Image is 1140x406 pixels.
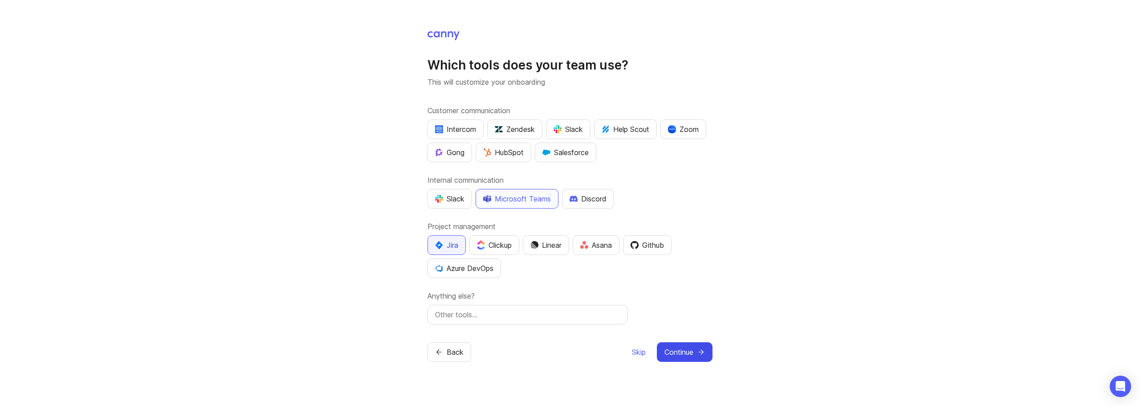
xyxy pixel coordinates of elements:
button: Microsoft Teams [476,189,558,209]
img: YKcwp4sHBXAAAAAElFTkSuQmCC [435,264,443,272]
button: Zoom [660,119,706,139]
input: Other tools… [435,309,620,320]
div: Slack [435,193,464,204]
img: D0GypeOpROL5AAAAAElFTkSuQmCC [483,195,491,202]
div: Jira [435,240,458,250]
img: kV1LT1TqjqNHPtRK7+FoaplE1qRq1yqhg056Z8K5Oc6xxgIuf0oNQ9LelJqbcyPisAf0C9LDpX5UIuAAAAAElFTkSuQmCC [602,125,610,133]
img: 0D3hMmx1Qy4j6AAAAAElFTkSuQmCC [631,241,639,249]
img: j83v6vj1tgY2AAAAABJRU5ErkJggg== [477,240,485,250]
img: GKxMRLiRsgdWqxrdBeWfGK5kaZ2alx1WifDSa2kSTsK6wyJURKhUuPoQRYzjholVGzT2A2owx2gHwZoyZHHCYJ8YNOAZj3DSg... [542,148,550,156]
button: Zendesk [487,119,542,139]
div: Salesforce [542,147,589,158]
div: HubSpot [483,147,524,158]
button: Clickup [469,235,519,255]
div: Discord [570,193,607,204]
div: Open Intercom Messenger [1110,376,1131,397]
button: Help Scout [594,119,657,139]
label: Customer communication [427,105,712,116]
button: Intercom [427,119,484,139]
div: Azure DevOps [435,263,493,274]
div: Help Scout [602,124,649,135]
img: Rf5nOJ4Qh9Y9HAAAAAElFTkSuQmCC [580,241,588,249]
span: Skip [632,347,646,357]
label: Project management [427,221,712,232]
img: Canny Home [427,31,460,40]
div: Zoom [668,124,699,135]
div: Intercom [435,124,476,135]
button: Azure DevOps [427,258,501,278]
button: Continue [657,342,712,362]
img: eRR1duPH6fQxdnSV9IruPjCimau6md0HxlPR81SIPROHX1VjYjAN9a41AAAAAElFTkSuQmCC [435,125,443,133]
button: Asana [573,235,619,255]
div: Github [631,240,664,250]
img: qKnp5cUisfhcFQGr1t296B61Fm0WkUVwBZaiVE4uNRmEGBFetJMz8xGrgPHqF1mLDIG816Xx6Jz26AFmkmT0yuOpRCAR7zRpG... [435,148,443,156]
h1: Which tools does your team use? [427,57,712,73]
div: Clickup [477,240,512,250]
img: WIAAAAASUVORK5CYII= [554,125,562,133]
img: Dm50RERGQWO2Ei1WzHVviWZlaLVriU9uRN6E+tIr91ebaDbMKKPDpFbssSuEG21dcGXkrKsuOVPwCeFJSFAIOxgiKgL2sFHRe... [530,241,538,249]
p: This will customize your onboarding [427,77,712,87]
label: Anything else? [427,291,712,301]
button: Discord [562,189,614,209]
button: Skip [631,342,646,362]
img: +iLplPsjzba05dttzK064pds+5E5wZnCVbuGoLvBrYdmEPrXTzGo7zG60bLEREEjvOjaG9Saez5xsOEAbxBwOP6dkea84XY9O... [570,195,578,201]
div: Linear [530,240,562,250]
button: Jira [427,235,466,255]
button: Github [623,235,672,255]
button: Slack [546,119,590,139]
label: Internal communication [427,175,712,185]
button: HubSpot [476,143,531,162]
div: Microsoft Teams [483,193,551,204]
img: WIAAAAASUVORK5CYII= [435,195,443,203]
button: Back [427,342,471,362]
button: Linear [523,235,569,255]
button: Slack [427,189,472,209]
img: svg+xml;base64,PHN2ZyB4bWxucz0iaHR0cDovL3d3dy53My5vcmcvMjAwMC9zdmciIHZpZXdCb3g9IjAgMCA0MC4zNDMgND... [435,241,443,249]
button: Salesforce [535,143,596,162]
div: Asana [580,240,612,250]
div: Slack [554,124,583,135]
img: xLHbn3khTPgAAAABJRU5ErkJggg== [668,125,676,133]
div: Gong [435,147,464,158]
img: UniZRqrCPz6BHUWevMzgDJ1FW4xaGg2egd7Chm8uY0Al1hkDyjqDa8Lkk0kDEdqKkBok+T4wfoD0P0o6UMciQ8AAAAASUVORK... [495,125,503,133]
div: Zendesk [495,124,535,135]
button: Gong [427,143,472,162]
img: G+3M5qq2es1si5SaumCnMN47tP1CvAZneIVX5dcx+oz+ZLhv4kfP9DwAAAABJRU5ErkJggg== [483,148,491,156]
span: Back [447,347,464,357]
span: Continue [664,347,693,357]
